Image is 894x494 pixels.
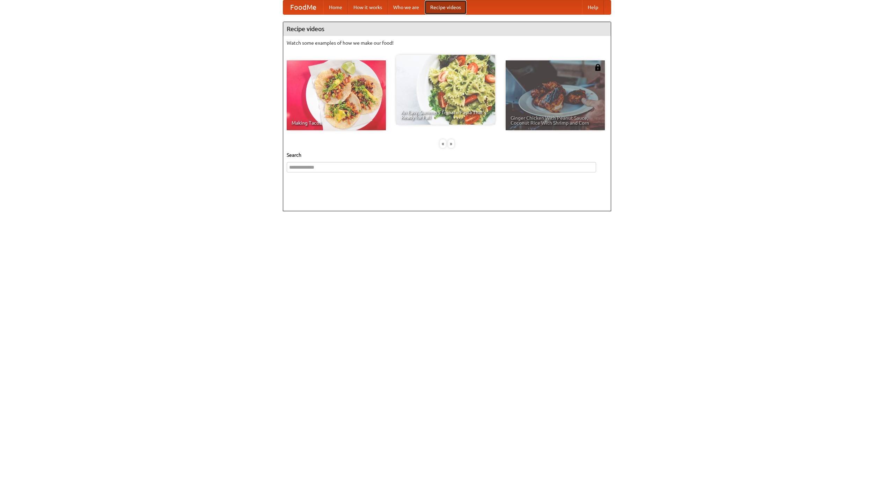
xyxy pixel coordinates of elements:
a: Help [582,0,604,14]
a: Making Tacos [287,60,386,130]
a: An Easy, Summery Tomato Pasta That's Ready for Fall [396,55,495,125]
span: An Easy, Summery Tomato Pasta That's Ready for Fall [401,110,490,120]
h4: Recipe videos [283,22,611,36]
a: FoodMe [283,0,323,14]
h5: Search [287,152,607,158]
a: Home [323,0,348,14]
a: Who we are [388,0,425,14]
div: » [448,139,454,148]
div: « [440,139,446,148]
img: 483408.png [594,64,601,71]
span: Making Tacos [292,120,381,125]
a: How it works [348,0,388,14]
a: Recipe videos [425,0,467,14]
p: Watch some examples of how we make our food! [287,39,607,46]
